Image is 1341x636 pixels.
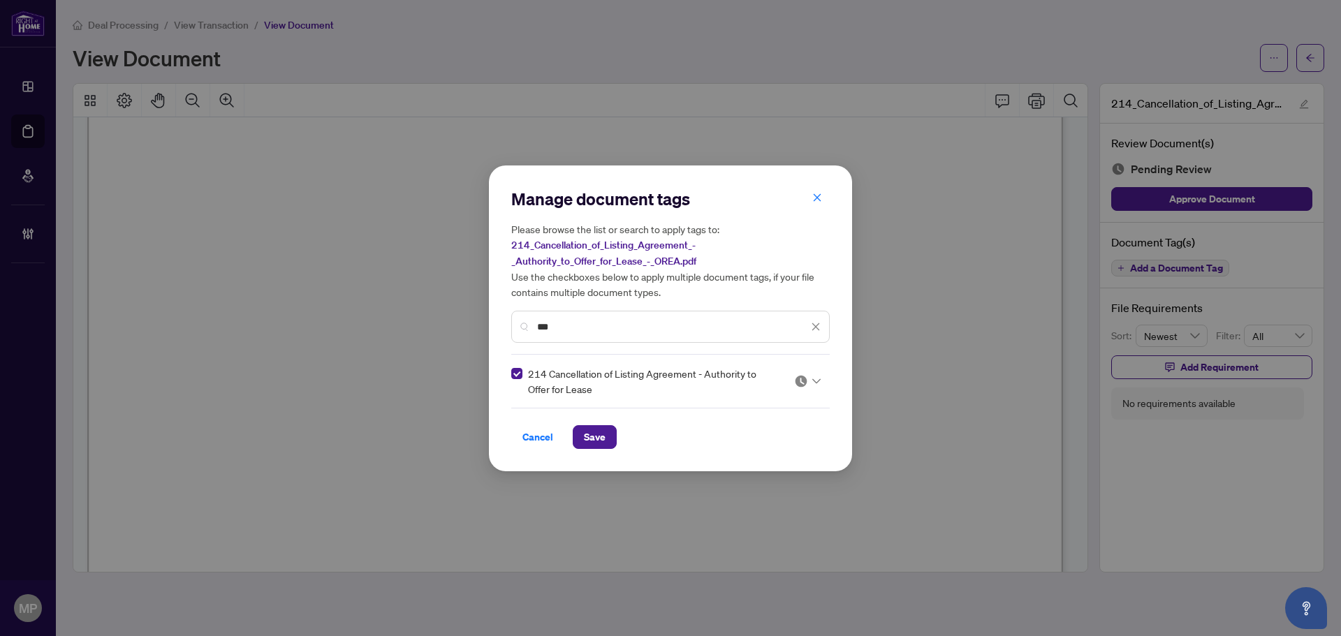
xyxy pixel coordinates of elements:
span: Pending Review [794,374,821,388]
span: 214_Cancellation_of_Listing_Agreement_-_Authority_to_Offer_for_Lease_-_OREA.pdf [511,239,696,267]
button: Open asap [1285,587,1327,629]
h5: Please browse the list or search to apply tags to: Use the checkboxes below to apply multiple doc... [511,221,830,299]
span: close [811,322,821,332]
button: Cancel [511,425,564,449]
h2: Manage document tags [511,188,830,210]
img: status [794,374,808,388]
span: Cancel [522,426,553,448]
span: Save [584,426,606,448]
span: close [812,193,822,202]
span: 214 Cancellation of Listing Agreement - Authority to Offer for Lease [528,366,777,397]
button: Save [573,425,617,449]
